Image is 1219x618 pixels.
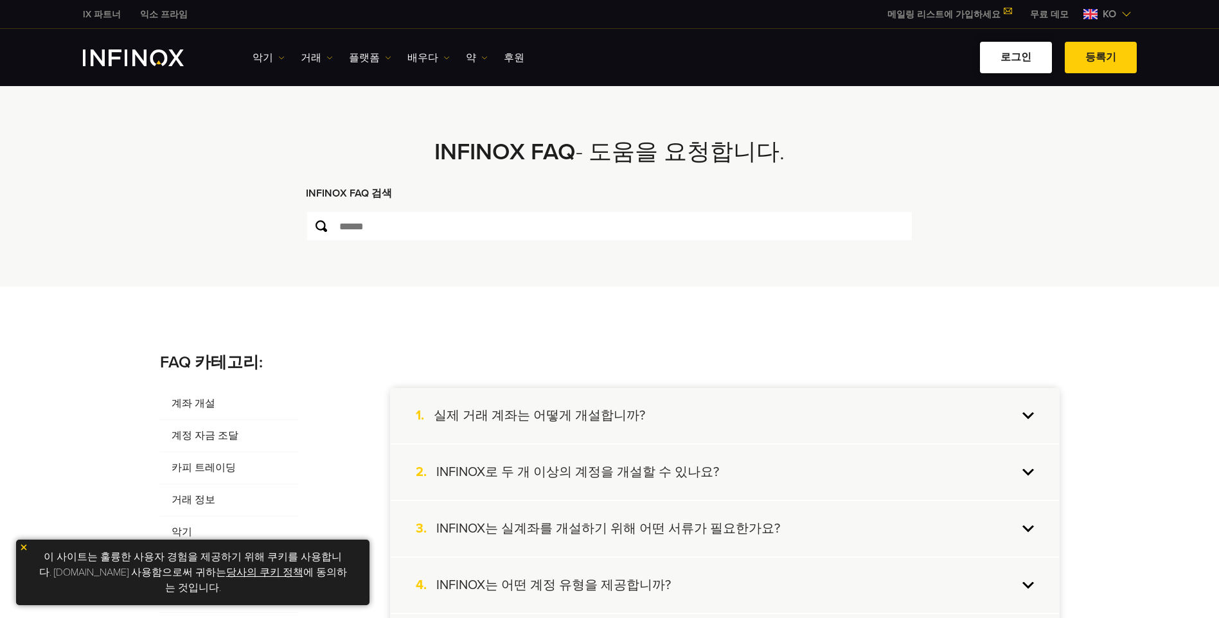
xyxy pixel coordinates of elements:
[160,484,298,516] span: 거래 정보
[1085,51,1116,64] font: 등록기
[878,9,1020,20] a: 메일링 리스트에 가입하세요
[349,50,380,66] font: 플랫폼
[436,520,780,537] h4: INFINOX는 실계좌를 개설하기 위해 어떤 서류가 필요한가요?
[466,50,488,66] a: 약
[160,420,298,452] span: 계정 자금 조달
[416,577,436,594] span: 4.
[306,187,392,200] strong: INFINOX FAQ 검색
[436,464,719,481] h4: INFINOX로 두 개 이상의 계정을 개설할 수 있나요?
[434,138,576,166] strong: INFINOX FAQ
[253,50,273,66] font: 악기
[407,50,438,66] font: 배우다
[19,543,28,552] img: 노란색 닫기 아이콘
[1065,42,1137,73] a: 등록기
[39,551,347,594] font: 이 사이트는 훌륭한 사용자 경험을 제공하기 위해 쿠키를 사용합니다. [DOMAIN_NAME] 사용함으로써 귀하는 에 동의하는 것입니다.
[416,464,436,481] span: 2.
[416,520,436,537] span: 3.
[73,8,130,21] a: 인피녹스
[301,50,333,66] a: 거래
[160,351,1060,375] p: FAQ 카테고리:
[887,9,1001,20] font: 메일링 리스트에 가입하세요
[1098,6,1121,22] span: KO
[130,8,197,21] a: 인피녹스
[83,49,214,66] a: INFINOX 로고
[160,388,298,420] span: 계좌 개설
[160,516,298,549] span: 악기
[226,566,303,579] a: 당사의 쿠키 정책
[160,452,298,484] span: 카피 트레이딩
[301,50,321,66] font: 거래
[253,50,285,66] a: 악기
[436,577,671,594] h4: INFINOX는 어떤 계정 유형을 제공합니까?
[349,50,391,66] a: 플랫폼
[434,407,645,424] h4: 실제 거래 계좌는 어떻게 개설합니까?
[466,50,476,66] font: 약
[980,42,1052,73] a: 로그인
[504,50,524,66] a: 후원
[416,407,434,424] span: 1.
[407,50,450,66] a: 배우다
[272,138,947,166] h2: - 도움을 요청합니다.
[1020,8,1078,21] a: 인피녹스 메뉴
